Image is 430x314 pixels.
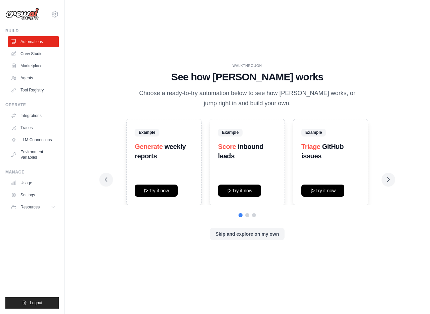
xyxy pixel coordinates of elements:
[210,228,284,240] button: Skip and explore on my own
[30,300,42,306] span: Logout
[135,143,186,160] strong: weekly reports
[8,36,59,47] a: Automations
[135,143,163,150] span: Generate
[5,102,59,108] div: Operate
[20,204,40,210] span: Resources
[5,8,39,21] img: Logo
[8,190,59,200] a: Settings
[8,85,59,95] a: Tool Registry
[8,202,59,212] button: Resources
[8,178,59,188] a: Usage
[135,129,159,136] span: Example
[301,143,344,160] strong: GitHub issues
[8,122,59,133] a: Traces
[105,63,390,68] div: WALKTHROUGH
[8,73,59,83] a: Agents
[301,185,344,197] button: Try it now
[218,143,236,150] span: Score
[134,88,360,108] p: Choose a ready-to-try automation below to see how [PERSON_NAME] works, or jump right in and build...
[135,185,178,197] button: Try it now
[5,28,59,34] div: Build
[5,169,59,175] div: Manage
[8,147,59,163] a: Environment Variables
[8,48,59,59] a: Crew Studio
[8,134,59,145] a: LLM Connections
[218,143,263,160] strong: inbound leads
[301,143,320,150] span: Triage
[301,129,326,136] span: Example
[8,110,59,121] a: Integrations
[8,61,59,71] a: Marketplace
[5,297,59,309] button: Logout
[105,71,390,83] h1: See how [PERSON_NAME] works
[218,129,243,136] span: Example
[218,185,261,197] button: Try it now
